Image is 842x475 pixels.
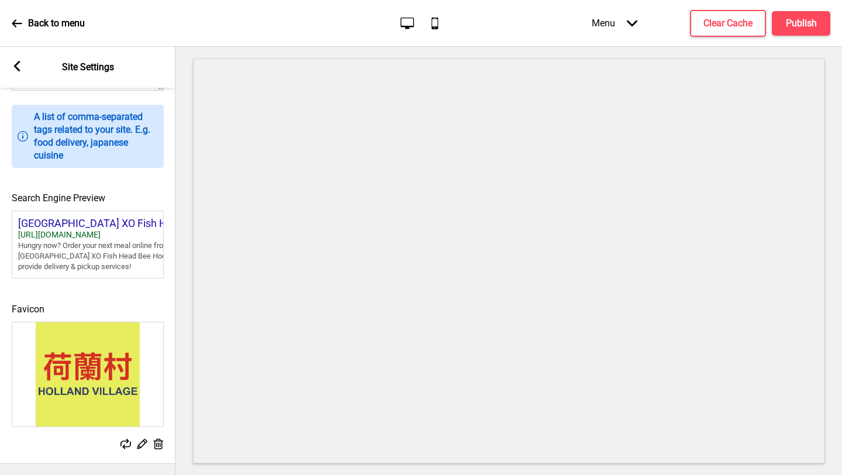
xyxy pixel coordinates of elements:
h4: Publish [786,17,817,30]
img: Favicon [12,322,163,426]
button: Clear Cache [690,10,766,37]
h4: Search Engine Preview [12,192,164,205]
div: Menu [580,6,649,40]
button: Publish [772,11,830,36]
div: [GEOGRAPHIC_DATA] XO Fish Head Bee … [18,217,194,230]
h4: Clear Cache [703,17,753,30]
a: Back to menu [12,8,85,39]
p: Back to menu [28,17,85,30]
div: [URL][DOMAIN_NAME] [18,230,194,240]
div: Hungry now? Order your next meal online from [GEOGRAPHIC_DATA] XO Fish Head Bee Hoon! We provide ... [18,240,194,273]
p: Site Settings [62,61,114,74]
p: A list of comma-separated tags related to your site. E.g. food delivery, japanese cuisine [34,111,158,162]
h4: Favicon [12,303,164,316]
